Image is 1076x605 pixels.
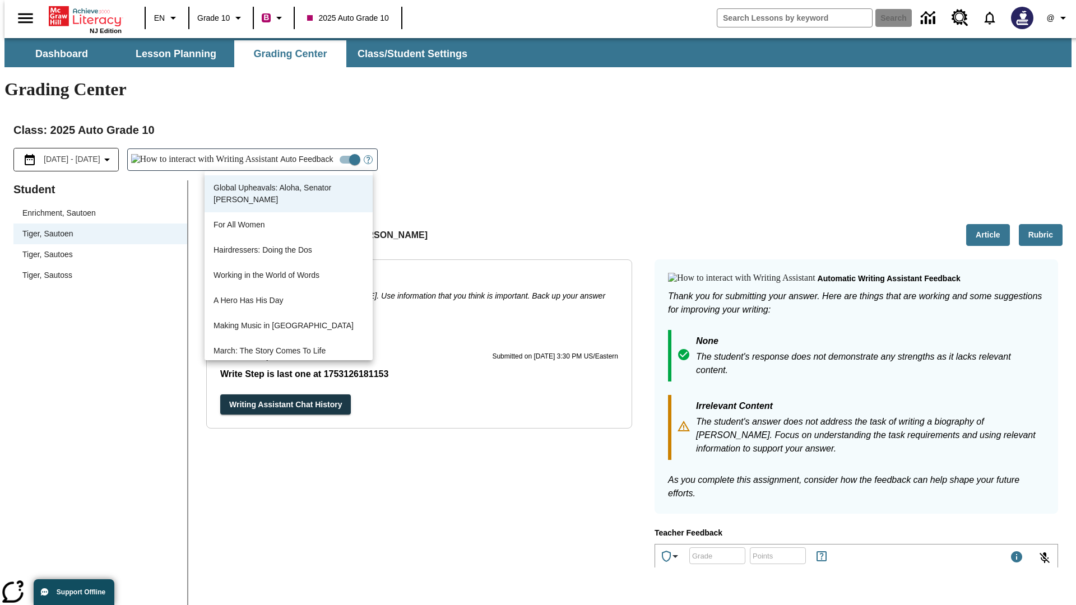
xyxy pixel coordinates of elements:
p: Global Upheavals: Aloha, Senator [PERSON_NAME] [214,182,364,206]
p: Making Music in [GEOGRAPHIC_DATA] [214,320,354,332]
body: Type your response here. [4,9,164,19]
p: Working in the World of Words [214,269,319,281]
p: Hairdressers: Doing the Dos [214,244,312,256]
p: For All Women [214,219,265,231]
p: March: The Story Comes To Life [214,345,326,357]
p: A Hero Has His Day [214,295,283,306]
